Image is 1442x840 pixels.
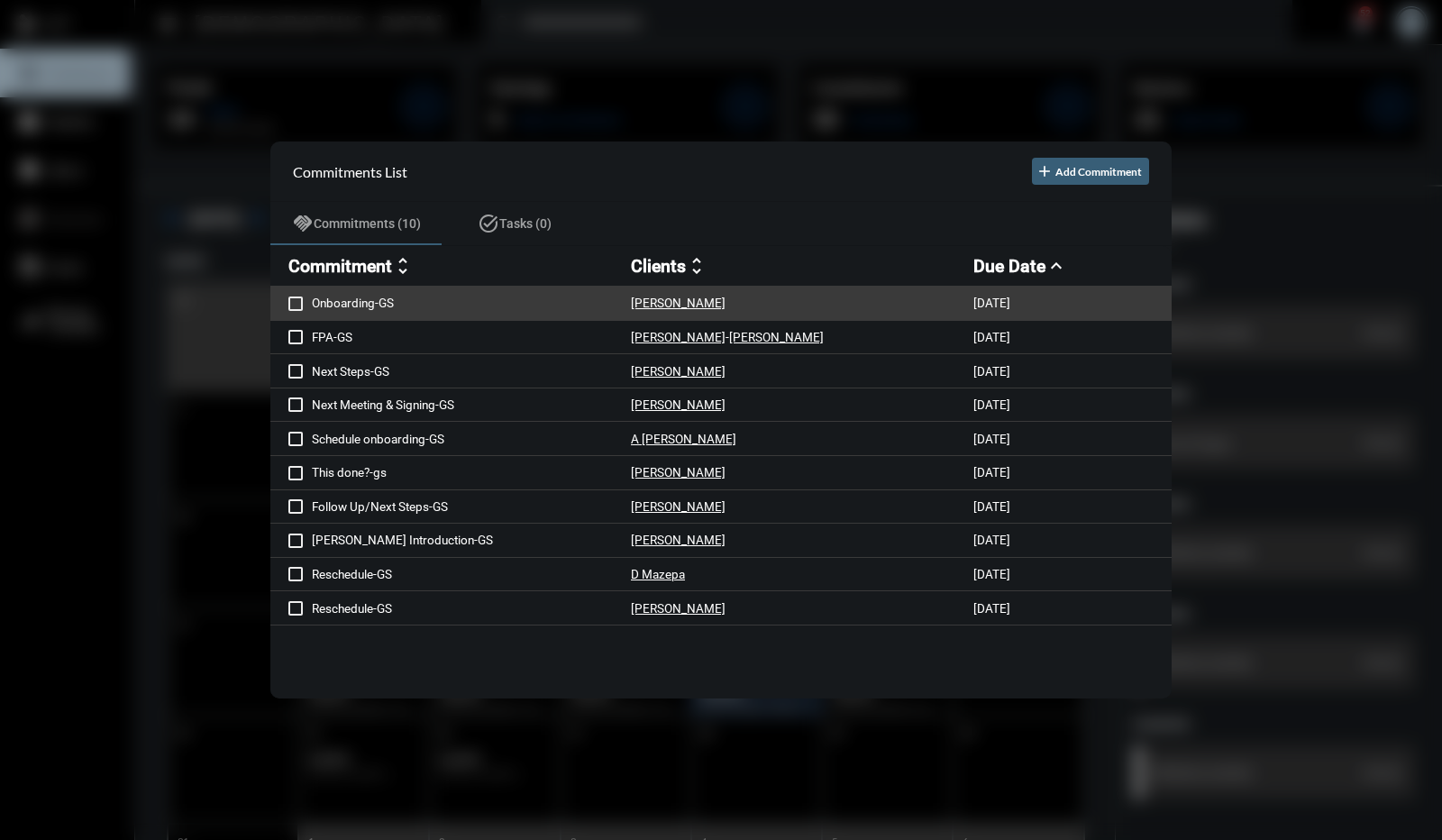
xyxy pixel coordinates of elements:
[293,163,407,180] h2: Commitments List
[312,499,631,514] p: Follow Up/Next Steps-GS
[973,296,1010,310] p: [DATE]
[973,330,1010,344] p: [DATE]
[973,499,1010,514] p: [DATE]
[686,255,707,277] mat-icon: unfold_more
[973,601,1010,616] p: [DATE]
[1045,255,1067,277] mat-icon: expand_less
[973,397,1010,412] p: [DATE]
[312,397,631,412] p: Next Meeting & Signing-GS
[312,364,631,379] p: Next Steps-GS
[973,533,1010,547] p: [DATE]
[314,216,421,231] span: Commitments (10)
[631,397,726,412] p: [PERSON_NAME]
[973,364,1010,379] p: [DATE]
[312,601,631,616] p: Reschedule-GS
[631,499,726,514] p: [PERSON_NAME]
[312,432,631,446] p: Schedule onboarding-GS
[729,330,824,344] p: [PERSON_NAME]
[973,256,1045,277] h2: Due Date
[973,432,1010,446] p: [DATE]
[973,567,1010,581] p: [DATE]
[1036,162,1054,180] mat-icon: add
[631,330,726,344] p: [PERSON_NAME]
[392,255,414,277] mat-icon: unfold_more
[631,432,736,446] p: A [PERSON_NAME]
[499,216,552,231] span: Tasks (0)
[292,213,314,234] mat-icon: handshake
[631,465,726,479] p: [PERSON_NAME]
[288,256,392,277] h2: Commitment
[631,296,726,310] p: [PERSON_NAME]
[973,465,1010,479] p: [DATE]
[726,330,729,344] p: -
[312,465,631,479] p: This done?-gs
[631,533,726,547] p: [PERSON_NAME]
[631,256,686,277] h2: Clients
[1032,158,1149,185] button: Add Commitment
[312,330,631,344] p: FPA-GS
[312,533,631,547] p: [PERSON_NAME] Introduction-GS
[631,567,685,581] p: D Mazepa
[631,364,726,379] p: [PERSON_NAME]
[312,567,631,581] p: Reschedule-GS
[631,601,726,616] p: [PERSON_NAME]
[478,213,499,234] mat-icon: task_alt
[312,296,631,310] p: Onboarding-GS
